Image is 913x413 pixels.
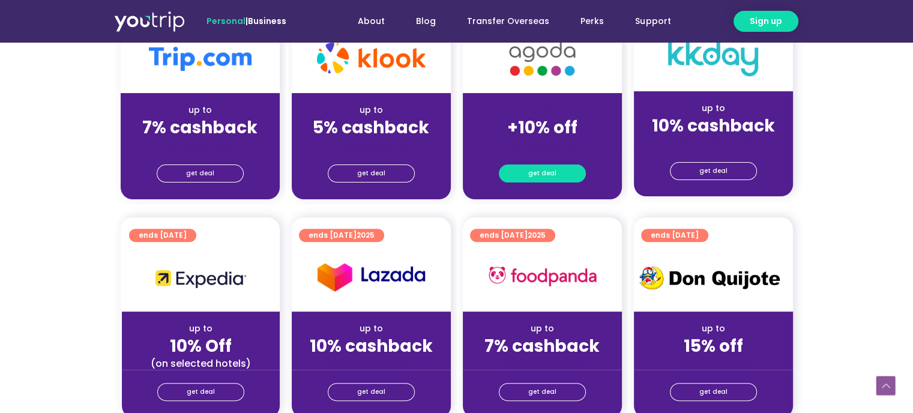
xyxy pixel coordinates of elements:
strong: 5% cashback [313,116,429,139]
div: up to [643,322,783,335]
span: get deal [187,384,215,400]
div: up to [301,104,441,116]
span: get deal [357,165,385,182]
span: get deal [699,163,728,179]
div: up to [131,322,270,335]
div: (for stays only) [301,139,441,151]
span: ends [DATE] [309,229,375,242]
a: get deal [499,164,586,182]
a: ends [DATE] [641,229,708,242]
strong: +10% off [507,116,577,139]
div: (for stays only) [301,357,441,370]
a: get deal [157,164,244,182]
a: Support [619,10,686,32]
strong: 10% Off [170,334,232,358]
div: up to [643,102,783,115]
a: get deal [328,383,415,401]
div: up to [301,322,441,335]
span: get deal [186,165,214,182]
strong: 10% cashback [310,334,433,358]
span: get deal [528,384,556,400]
div: (for stays only) [472,357,612,370]
a: ends [DATE]2025 [299,229,384,242]
span: ends [DATE] [651,229,699,242]
a: Business [248,15,286,27]
div: up to [472,322,612,335]
a: get deal [499,383,586,401]
strong: 10% cashback [652,114,775,137]
span: | [206,15,286,27]
span: ends [DATE] [480,229,546,242]
a: get deal [670,383,757,401]
span: 2025 [357,230,375,240]
div: (for stays only) [472,139,612,151]
a: Blog [400,10,451,32]
a: get deal [157,383,244,401]
div: (on selected hotels) [131,357,270,370]
span: Sign up [750,15,782,28]
a: Transfer Overseas [451,10,565,32]
div: up to [130,104,270,116]
span: Personal [206,15,246,27]
a: Sign up [734,11,798,32]
span: ends [DATE] [139,229,187,242]
strong: 7% cashback [142,116,258,139]
span: get deal [357,384,385,400]
span: up to [531,104,553,116]
strong: 7% cashback [484,334,600,358]
div: (for stays only) [643,357,783,370]
strong: 15% off [684,334,743,358]
span: get deal [528,165,556,182]
a: get deal [670,162,757,180]
a: ends [DATE]2025 [470,229,555,242]
span: get deal [699,384,728,400]
div: (for stays only) [643,137,783,149]
div: (for stays only) [130,139,270,151]
a: Perks [565,10,619,32]
a: About [342,10,400,32]
a: get deal [328,164,415,182]
a: ends [DATE] [129,229,196,242]
span: 2025 [528,230,546,240]
nav: Menu [319,10,686,32]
